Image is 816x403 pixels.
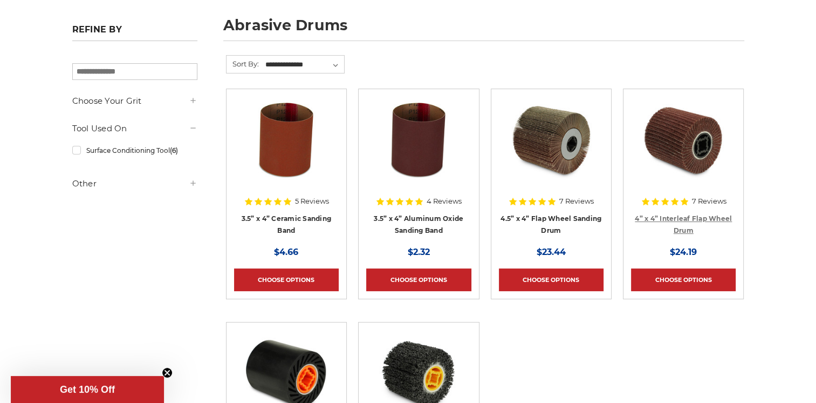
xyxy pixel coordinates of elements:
[631,268,736,291] a: Choose Options
[274,247,298,257] span: $4.66
[508,97,594,183] img: 4.5 inch x 4 inch flap wheel sanding drum
[162,367,173,378] button: Close teaser
[635,214,732,235] a: 4” x 4” Interleaf Flap Wheel Drum
[631,97,736,201] a: 4 inch interleaf flap wheel drum
[234,268,339,291] a: Choose Options
[72,24,197,41] h5: Refine by
[366,268,471,291] a: Choose Options
[670,247,697,257] span: $24.19
[537,247,566,257] span: $23.44
[169,146,177,155] span: (6)
[295,198,329,205] span: 5 Reviews
[499,268,604,291] a: Choose Options
[72,95,197,108] h5: Choose Your Grit
[60,384,115,395] span: Get 10% Off
[408,247,430,257] span: $2.32
[264,57,344,73] select: Sort By:
[500,214,601,235] a: 4.5” x 4” Flap Wheel Sanding Drum
[234,97,339,201] a: 3.5x4 inch ceramic sanding band for expanding rubber drum
[427,198,462,205] span: 4 Reviews
[242,214,331,235] a: 3.5” x 4” Ceramic Sanding Band
[72,122,197,135] h5: Tool Used On
[366,97,471,201] a: 3.5x4 inch sanding band for expanding rubber drum
[375,97,462,183] img: 3.5x4 inch sanding band for expanding rubber drum
[11,376,164,403] div: Get 10% OffClose teaser
[72,177,197,190] h5: Other
[559,198,594,205] span: 7 Reviews
[223,18,744,41] h1: abrasive drums
[227,56,259,72] label: Sort By:
[72,141,197,160] a: Surface Conditioning Tool
[499,97,604,201] a: 4.5 inch x 4 inch flap wheel sanding drum
[692,198,726,205] span: 7 Reviews
[374,214,463,235] a: 3.5” x 4” Aluminum Oxide Sanding Band
[243,97,330,183] img: 3.5x4 inch ceramic sanding band for expanding rubber drum
[640,97,726,183] img: 4 inch interleaf flap wheel drum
